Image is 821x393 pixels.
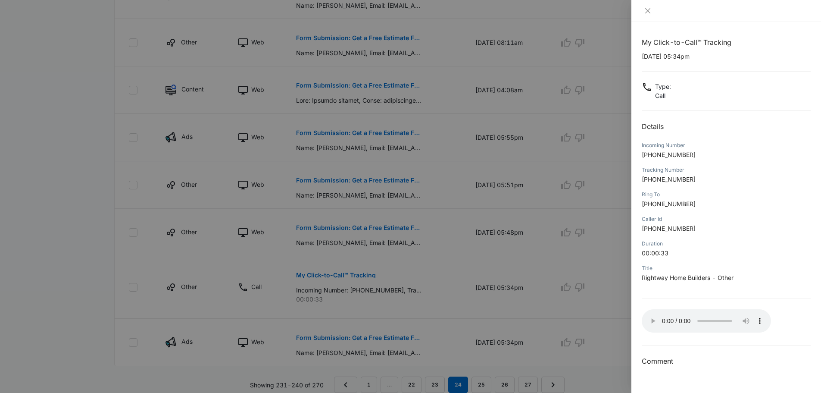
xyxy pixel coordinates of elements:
[642,249,668,257] span: 00:00:33
[642,215,811,223] div: Caller Id
[642,37,811,47] h1: My Click-to-Call™ Tracking
[644,7,651,14] span: close
[642,264,811,272] div: Title
[642,225,696,232] span: [PHONE_NUMBER]
[642,141,811,149] div: Incoming Number
[642,151,696,158] span: [PHONE_NUMBER]
[642,191,811,198] div: Ring To
[655,82,671,91] p: Type :
[642,274,734,281] span: Rightway Home Builders - Other
[642,52,811,61] p: [DATE] 05:34pm
[642,166,811,174] div: Tracking Number
[642,121,811,132] h2: Details
[642,309,771,333] audio: Your browser does not support the audio tag.
[642,240,811,248] div: Duration
[642,7,654,15] button: Close
[655,91,671,100] p: Call
[642,176,696,183] span: [PHONE_NUMBER]
[642,356,811,366] h3: Comment
[642,200,696,208] span: [PHONE_NUMBER]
